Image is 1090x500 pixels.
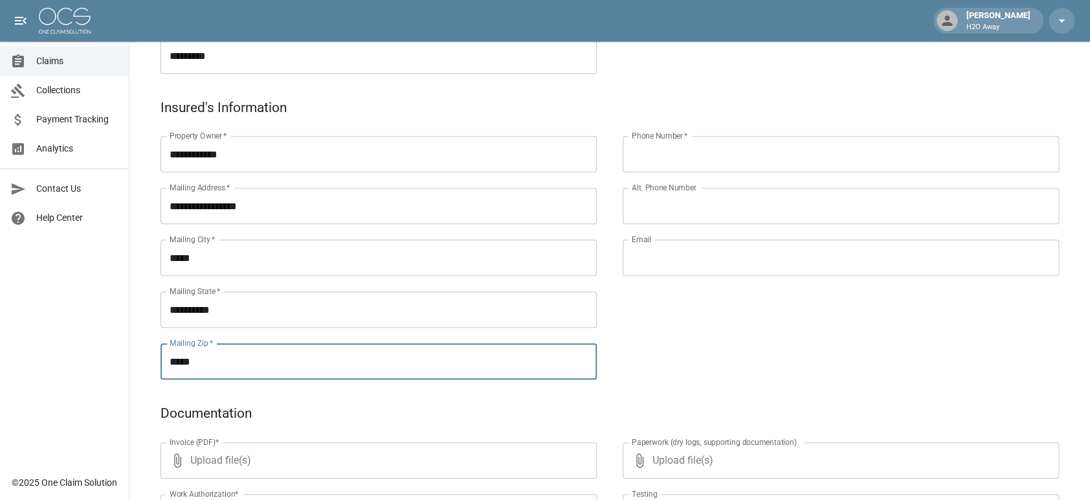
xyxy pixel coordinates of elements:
div: © 2025 One Claim Solution [12,476,117,489]
span: Upload file(s) [190,442,562,479]
label: Property Owner [170,130,227,141]
label: Mailing City [170,234,216,245]
span: Payment Tracking [36,113,118,126]
div: [PERSON_NAME] [961,9,1036,32]
span: Claims [36,54,118,68]
span: Contact Us [36,182,118,196]
label: Paperwork (dry logs, supporting documentation) [632,437,797,448]
span: Analytics [36,142,118,155]
label: Mailing Address [170,182,230,193]
label: Mailing State [170,286,220,297]
label: Email [632,234,651,245]
label: Testing [632,488,657,499]
p: H2O Away [966,22,1030,33]
label: Mailing Zip [170,337,214,348]
label: Alt. Phone Number [632,182,696,193]
img: ocs-logo-white-transparent.png [39,8,91,34]
span: Upload file(s) [652,442,1024,479]
span: Collections [36,84,118,97]
label: Phone Number [632,130,687,141]
span: Help Center [36,211,118,225]
button: open drawer [8,8,34,34]
label: Work Authorization* [170,488,239,499]
label: Invoice (PDF)* [170,437,219,448]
